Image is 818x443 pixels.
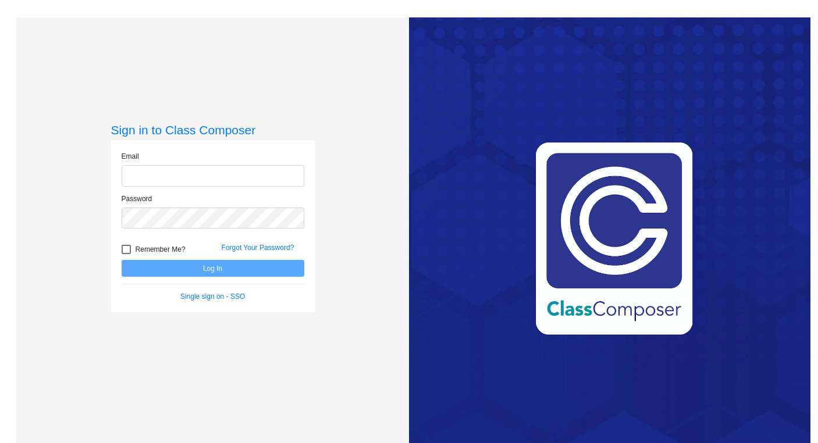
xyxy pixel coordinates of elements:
a: Forgot Your Password? [222,244,294,252]
span: Remember Me? [136,242,186,256]
label: Email [122,151,139,162]
label: Password [122,194,152,204]
a: Single sign on - SSO [180,292,245,301]
h3: Sign in to Class Composer [111,123,315,137]
button: Log In [122,260,304,277]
